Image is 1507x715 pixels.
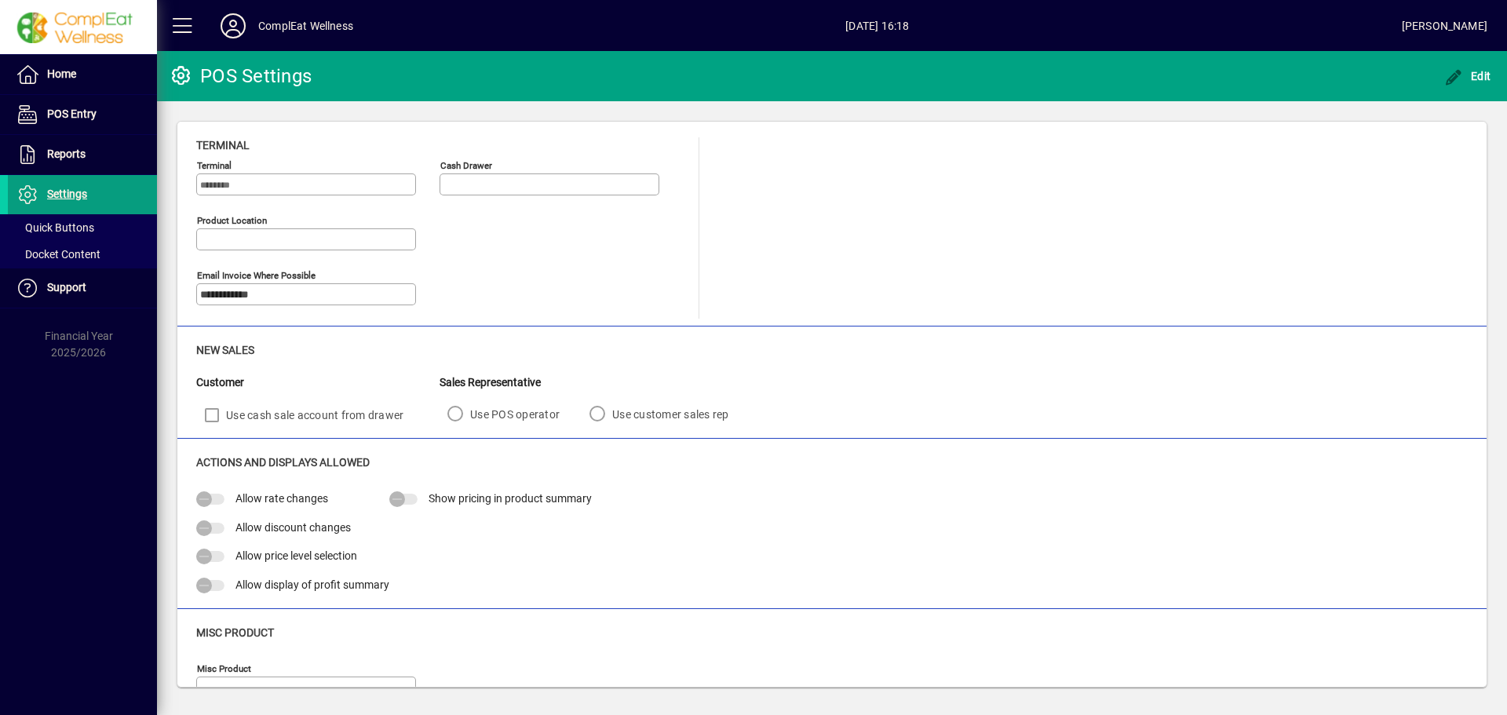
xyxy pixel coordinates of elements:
[440,374,751,391] div: Sales Representative
[1440,62,1495,90] button: Edit
[47,148,86,160] span: Reports
[196,626,274,639] span: Misc Product
[8,135,157,174] a: Reports
[16,248,100,261] span: Docket Content
[16,221,94,234] span: Quick Buttons
[47,108,97,120] span: POS Entry
[235,549,357,562] span: Allow price level selection
[197,215,267,226] mat-label: Product location
[8,55,157,94] a: Home
[8,268,157,308] a: Support
[208,12,258,40] button: Profile
[196,139,250,151] span: Terminal
[196,374,440,391] div: Customer
[235,521,351,534] span: Allow discount changes
[197,663,251,674] mat-label: Misc Product
[8,95,157,134] a: POS Entry
[197,160,232,171] mat-label: Terminal
[8,214,157,241] a: Quick Buttons
[196,344,254,356] span: New Sales
[47,67,76,80] span: Home
[429,492,592,505] span: Show pricing in product summary
[235,492,328,505] span: Allow rate changes
[8,241,157,268] a: Docket Content
[47,281,86,294] span: Support
[353,13,1402,38] span: [DATE] 16:18
[1444,70,1491,82] span: Edit
[258,13,353,38] div: ComplEat Wellness
[197,270,316,281] mat-label: Email Invoice where possible
[235,578,389,591] span: Allow display of profit summary
[47,188,87,200] span: Settings
[196,456,370,469] span: Actions and Displays Allowed
[169,64,312,89] div: POS Settings
[440,160,492,171] mat-label: Cash Drawer
[1402,13,1487,38] div: [PERSON_NAME]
